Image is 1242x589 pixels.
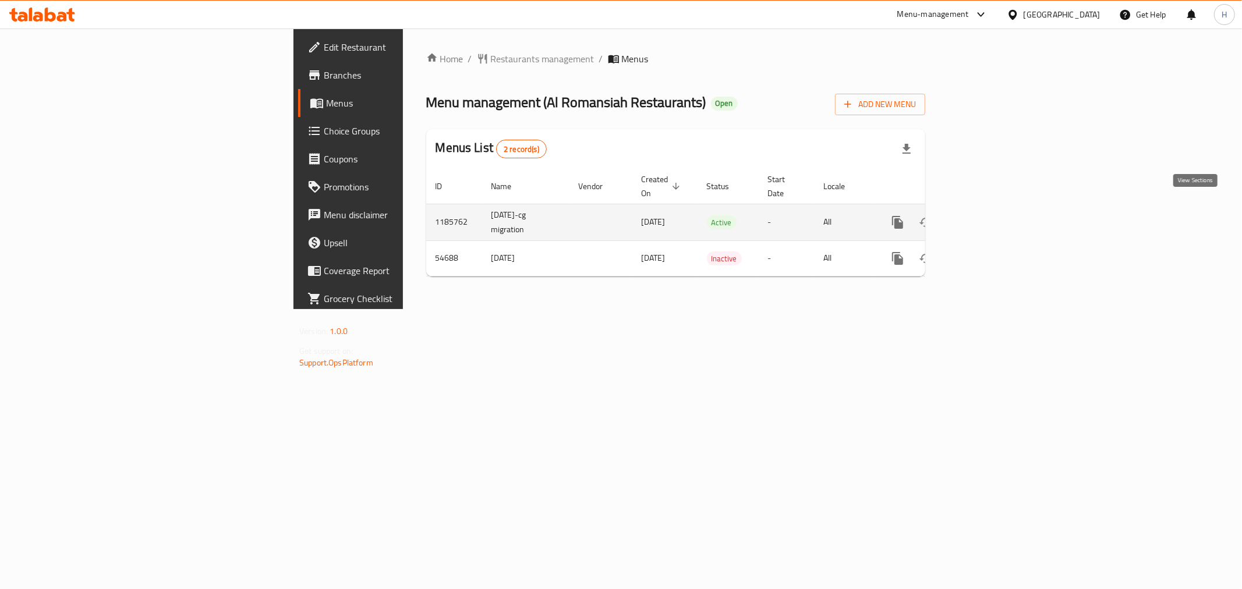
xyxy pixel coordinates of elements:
div: Open [711,97,738,111]
h2: Menus List [436,139,547,158]
span: Status [707,179,745,193]
div: Export file [893,135,921,163]
span: Promotions [324,180,491,194]
a: Coupons [298,145,501,173]
button: Add New Menu [835,94,925,115]
span: H [1222,8,1227,21]
span: Active [707,216,737,229]
span: Get support on: [299,343,353,359]
td: - [759,240,815,276]
span: Add New Menu [844,97,916,112]
span: Upsell [324,236,491,250]
a: Menus [298,89,501,117]
a: Grocery Checklist [298,285,501,313]
span: Grocery Checklist [324,292,491,306]
nav: breadcrumb [426,52,925,66]
a: Edit Restaurant [298,33,501,61]
span: Menu management ( Al Romansiah Restaurants ) [426,89,706,115]
span: Edit Restaurant [324,40,491,54]
table: enhanced table [426,169,1005,276]
td: - [759,204,815,240]
td: [DATE]-cg migration [482,204,569,240]
div: [GEOGRAPHIC_DATA] [1024,8,1101,21]
span: [DATE] [642,250,666,265]
a: Coverage Report [298,257,501,285]
span: Start Date [768,172,801,200]
span: Restaurants management [491,52,595,66]
span: Menus [622,52,649,66]
span: Created On [642,172,684,200]
span: Name [491,179,527,193]
a: Menu disclaimer [298,201,501,229]
span: Choice Groups [324,124,491,138]
button: more [884,244,912,272]
span: 2 record(s) [497,144,546,155]
span: 1.0.0 [330,324,348,339]
span: Coverage Report [324,264,491,278]
a: Restaurants management [477,52,595,66]
span: Coupons [324,152,491,166]
span: Open [711,98,738,108]
span: [DATE] [642,214,666,229]
a: Support.OpsPlatform [299,355,373,370]
span: Locale [824,179,861,193]
li: / [599,52,603,66]
span: Vendor [579,179,618,193]
div: Menu-management [897,8,969,22]
span: Version: [299,324,328,339]
button: more [884,208,912,236]
a: Choice Groups [298,117,501,145]
button: Change Status [912,208,940,236]
span: Menu disclaimer [324,208,491,222]
a: Branches [298,61,501,89]
td: All [815,204,875,240]
th: Actions [875,169,1005,204]
span: Branches [324,68,491,82]
a: Upsell [298,229,501,257]
td: [DATE] [482,240,569,276]
span: Menus [326,96,491,110]
span: Inactive [707,252,742,265]
td: All [815,240,875,276]
a: Promotions [298,173,501,201]
span: ID [436,179,458,193]
div: Total records count [496,140,547,158]
button: Change Status [912,244,940,272]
